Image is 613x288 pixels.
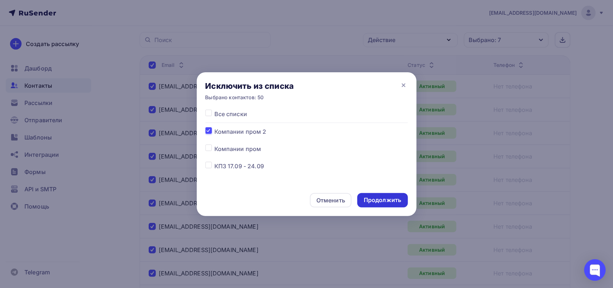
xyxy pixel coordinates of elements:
[364,196,401,204] div: Продолжить
[214,110,247,118] span: Все списки
[205,94,294,101] div: Выбрано контактов: 50
[205,81,294,91] div: Исключить из списка
[214,145,261,153] span: Компании пром
[214,127,266,136] span: Компании пром 2
[214,162,264,170] span: КПЗ 17.09 - 24.09
[316,196,345,205] div: Отменить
